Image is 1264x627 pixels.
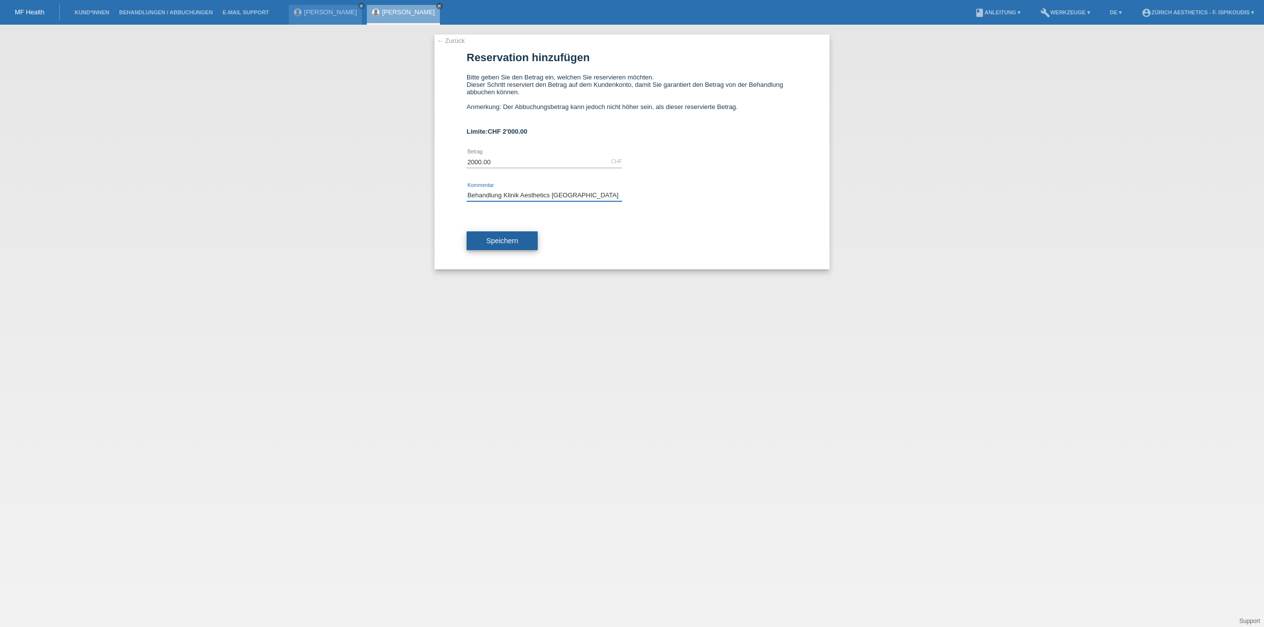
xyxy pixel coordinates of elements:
[1040,8,1050,18] i: build
[1142,8,1151,18] i: account_circle
[1105,9,1127,15] a: DE ▾
[1137,9,1259,15] a: account_circleZürich Aesthetics - F. Ispikoudis ▾
[359,3,364,8] i: close
[467,128,527,135] b: Limite:
[437,3,442,8] i: close
[970,9,1026,15] a: bookAnleitung ▾
[358,2,365,9] a: close
[304,8,357,16] a: [PERSON_NAME]
[467,74,797,118] div: Bitte geben Sie den Betrag ein, welchen Sie reservieren möchten. Dieser Schritt reserviert den Be...
[467,231,538,250] button: Speichern
[382,8,435,16] a: [PERSON_NAME]
[1035,9,1095,15] a: buildWerkzeuge ▾
[488,128,527,135] span: CHF 2'000.00
[437,37,465,44] a: ← Zurück
[70,9,114,15] a: Kund*innen
[15,8,44,16] a: MF Health
[975,8,985,18] i: book
[611,158,622,164] div: CHF
[436,2,443,9] a: close
[114,9,218,15] a: Behandlungen / Abbuchungen
[467,51,797,64] h1: Reservation hinzufügen
[486,237,518,245] span: Speichern
[218,9,274,15] a: E-Mail Support
[1239,618,1260,625] a: Support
